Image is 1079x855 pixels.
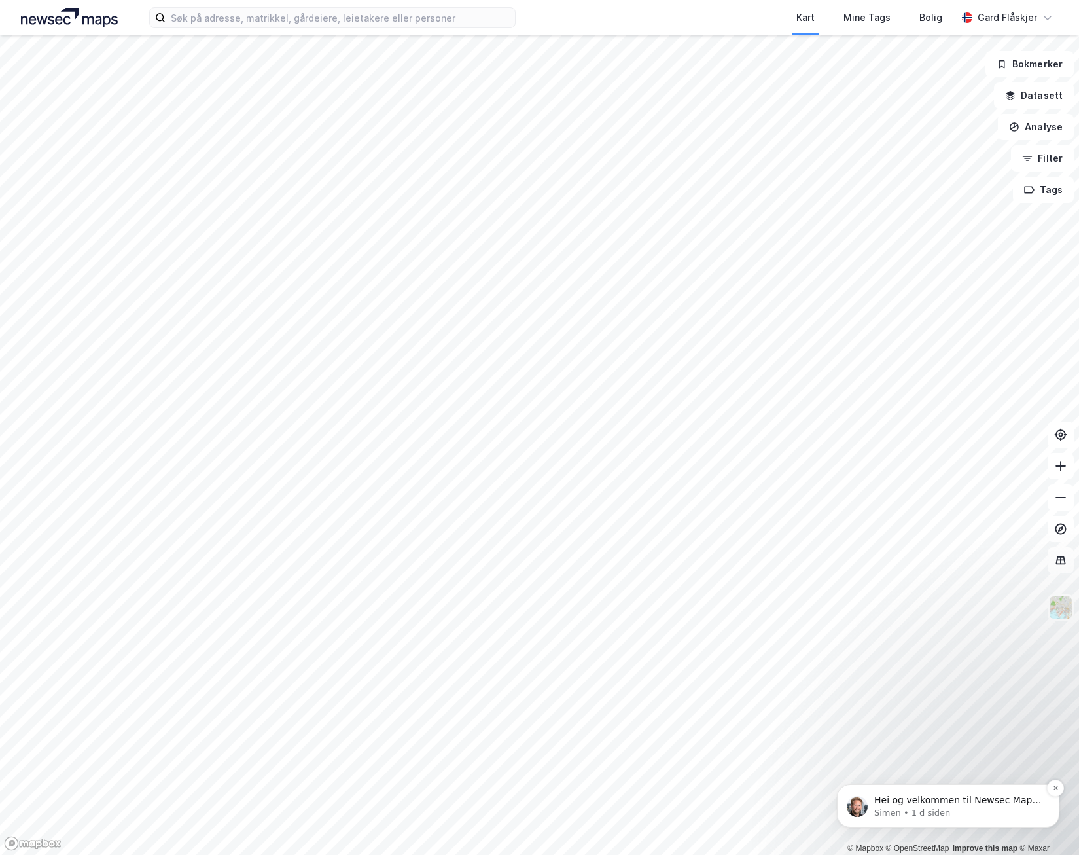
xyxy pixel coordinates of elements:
a: Improve this map [953,844,1017,853]
div: Bolig [919,10,942,26]
button: Datasett [994,82,1074,109]
a: OpenStreetMap [886,844,949,853]
img: logo.a4113a55bc3d86da70a041830d287a7e.svg [21,8,118,27]
div: Kart [796,10,815,26]
input: Søk på adresse, matrikkel, gårdeiere, leietakere eller personer [166,8,515,27]
a: Mapbox homepage [4,836,62,851]
button: Filter [1011,145,1074,172]
img: Z [1048,595,1073,620]
iframe: Intercom notifications melding [817,702,1079,848]
button: Bokmerker [985,51,1074,77]
div: Gard Flåskjer [978,10,1037,26]
a: Mapbox [847,844,883,853]
button: Tags [1013,177,1074,203]
div: Mine Tags [843,10,891,26]
button: Analyse [998,114,1074,140]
